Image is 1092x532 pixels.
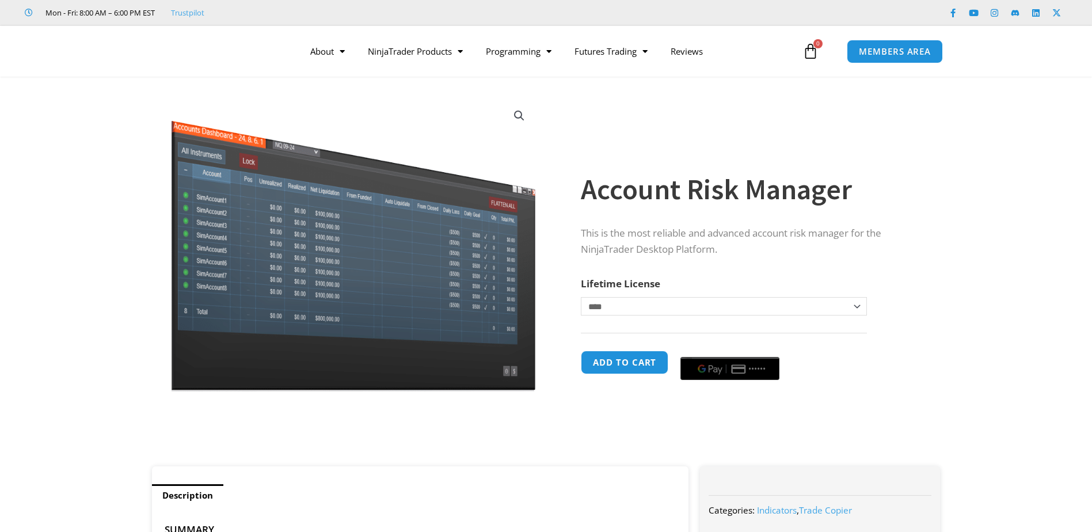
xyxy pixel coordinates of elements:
span: 0 [813,39,823,48]
img: Screenshot 2024-08-26 15462845454 [168,97,538,392]
a: Description [152,484,223,507]
a: NinjaTrader Products [356,38,474,64]
iframe: Secure payment input frame [678,349,782,350]
label: Lifetime License [581,277,660,290]
a: Programming [474,38,563,64]
a: Trade Copier [799,504,852,516]
span: MEMBERS AREA [859,47,931,56]
span: , [757,504,852,516]
a: About [299,38,356,64]
h1: Account Risk Manager [581,169,917,210]
a: Trustpilot [171,6,204,20]
nav: Menu [299,38,800,64]
span: Categories: [709,504,755,516]
a: Reviews [659,38,714,64]
a: Futures Trading [563,38,659,64]
a: Indicators [757,504,797,516]
a: MEMBERS AREA [847,40,943,63]
a: 0 [785,35,836,68]
a: View full-screen image gallery [509,105,530,126]
button: Buy with GPay [680,357,779,380]
a: Clear options [581,321,599,329]
p: This is the most reliable and advanced account risk manager for the NinjaTrader Desktop Platform. [581,225,917,259]
span: Mon - Fri: 8:00 AM – 6:00 PM EST [43,6,155,20]
button: Add to cart [581,351,668,374]
text: •••••• [749,365,766,373]
img: LogoAI | Affordable Indicators – NinjaTrader [134,31,257,72]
